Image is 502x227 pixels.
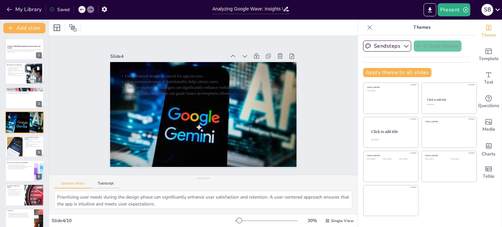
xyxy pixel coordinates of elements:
[7,67,25,69] p: Google Wave had a short market existence, lasting only a few months.
[5,184,44,206] div: 7
[331,218,354,223] span: Single View
[3,23,45,33] button: Add slide
[484,79,493,86] span: Text
[123,64,290,88] p: User-centered design is crucial for app success.
[425,120,472,122] div: Click to add title
[25,65,33,73] button: Duplicate Slide
[425,158,446,160] div: Click to add text
[367,86,414,89] div: Click to add title
[476,90,502,114] div: Get real-time input from your audience
[36,198,42,204] div: 7
[25,137,42,140] p: Common Reasons for App Failures
[7,52,42,53] p: Generated with [URL]
[36,52,42,58] div: 1
[5,160,44,182] div: 6
[5,87,44,109] div: 3
[36,125,42,131] div: 4
[7,164,32,166] p: Prioritizing user experience enhances retention.
[383,158,398,160] div: Click to add text
[424,3,436,16] button: Export to PowerPoint
[36,101,42,107] div: 3
[52,23,62,33] div: Layout
[69,24,77,32] span: Position
[476,114,502,137] div: Add images, graphics, shapes or video
[7,90,42,92] p: Inadequate marketing led to low visibility in a competitive market.
[7,114,42,115] p: User-centered design is crucial for app success.
[36,150,42,155] div: 5
[363,68,431,77] button: Apply theme to all slides
[25,138,42,141] p: Poor user experience leads to high abandonment rates.
[25,143,42,146] p: Insufficient testing can lead to bugs and performance issues.
[7,88,42,90] p: Reasons for Failure
[5,111,44,133] div: 4
[91,181,120,188] button: Transcript
[115,44,231,62] div: Slide 4
[375,20,469,35] p: Themes
[7,194,23,196] p: Discord catered to community engagement with versatile features.
[36,77,42,83] div: 2
[212,4,283,14] input: Insert title
[482,126,495,133] span: Media
[363,41,411,52] button: Sendsteps
[481,3,493,16] button: S B
[427,104,470,105] div: Click to add text
[36,174,42,180] div: 6
[54,191,352,209] textarea: Prioritizing user needs during the design phase can significantly enhance user satisfaction and r...
[7,73,25,75] p: The study focuses on learning from design and execution mistakes.
[5,4,44,15] button: My Library
[451,158,471,160] div: Click to add text
[476,67,502,90] div: Add text boxes
[479,55,499,62] span: Template
[7,64,25,66] p: Introduction to Google Wave
[371,129,413,134] div: Click to add title
[399,158,414,160] div: Click to add text
[7,209,32,211] p: Conclusion
[7,215,32,216] p: Strategic marketing is crucial for visibility and engagement.
[7,168,32,170] p: Ensuring clear value propositions attracts users.
[123,58,291,84] p: Lessons Learned
[483,173,494,180] span: Table
[425,154,472,157] div: Click to add title
[25,146,42,148] p: Failure to adapt to user feedback stunts app growth.
[7,214,32,215] p: Emphasizing user-driven design is essential for success.
[476,20,502,43] div: Change the overall theme
[7,92,42,93] p: Failure to meet user expectations resulted in negative feedback.
[481,32,496,39] span: Theme
[371,139,412,140] div: Click to add body
[7,166,32,167] p: Conducting thorough market research informs feature development.
[476,161,502,184] div: Add a table
[476,137,502,161] div: Add charts and graphs
[427,98,471,101] div: Click to add title
[7,115,42,116] p: Clear communication of functionality helps attract users.
[122,70,290,93] p: Clear communication of functionality helps attract users.
[121,76,289,99] p: Effective marketing strategies can significantly enhance visibility.
[7,75,25,76] p: Google Wave's launch date was [DATE].
[7,45,41,49] strong: A Study on Failed Mobile Applications: Reasons and Lessons Learned
[7,216,32,218] p: Learning from failures can enhance future app development.
[7,69,25,73] p: Google Wave aimed to innovate communication but failed to deliver a clear purpose.
[7,162,32,164] p: Key Lessons Learned from App Failures
[7,185,23,188] p: Competitive Apps in the Market
[478,102,499,109] span: Questions
[121,82,289,105] p: Learning from failed apps can guide future development efforts.
[49,7,70,13] div: Saved
[7,49,42,52] p: This presentation analyzes Google Wave, a failed mobile application, to explore the reasons behin...
[34,65,42,73] button: Delete Slide
[367,154,414,157] div: Click to add title
[438,3,470,16] button: Present
[7,213,32,214] p: Insights from Google Wave can guide future app developers.
[52,218,235,224] div: Slide 4 / 10
[54,181,91,188] button: Speaker Notes
[367,158,382,160] div: Click to add text
[7,112,42,114] p: Lessons Learned
[481,4,493,16] div: S B
[5,39,44,60] div: 1
[7,93,42,94] p: Google Wave's lack of clear purpose confused potential users.
[7,189,23,191] p: Slack provided a user-friendly interface for team collaboration.
[5,136,44,157] div: 5
[7,117,42,119] p: Learning from failed apps can guide future development efforts.
[367,90,414,92] div: Click to add text
[7,191,23,194] p: Microsoft Teams integrated seamlessly with existing Microsoft products.
[7,167,32,168] p: Iterating based on user feedback fosters improvement.
[476,43,502,67] div: Add ready made slides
